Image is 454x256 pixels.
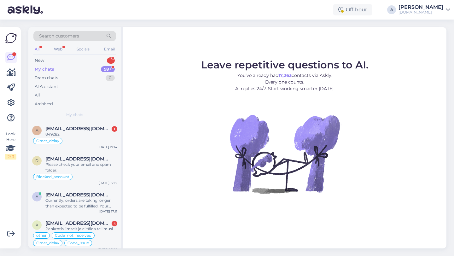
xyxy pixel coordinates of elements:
span: Blocked_account [36,175,69,179]
span: Code_not_received [55,234,91,237]
a: [PERSON_NAME][DOMAIN_NAME] [399,5,450,15]
span: korbisenni1955@gmail.com [45,220,111,226]
div: 1 [112,126,117,132]
div: Email [103,45,116,53]
div: A [387,5,396,14]
span: aasakas1975@gmail.com [45,192,111,198]
span: k [36,223,38,227]
span: Order_delay [36,139,59,143]
div: [PERSON_NAME] [399,5,443,10]
span: aamaandaa28@inbox.lv [45,126,111,131]
p: You’ve already had contacts via Askly. Every one counts. AI replies 24/7. Start working smarter [... [201,72,369,92]
span: a [36,194,38,199]
div: [DATE] 17:09 [98,247,117,252]
div: My chats [35,66,54,73]
div: [DATE] 17:14 [98,145,117,149]
b: 17,263 [278,73,292,78]
div: New [35,57,44,64]
div: [DATE] 17:12 [99,181,117,185]
span: d [35,158,38,163]
div: 2 / 3 [5,154,16,160]
div: 4 [112,221,117,226]
div: [DATE] 17:11 [99,209,117,214]
div: Team chats [35,75,58,81]
div: Please check your email and spam folder. [45,162,117,173]
div: AI Assistant [35,84,58,90]
div: 0 [106,75,115,81]
div: 99+ [101,66,115,73]
span: Leave repetitive questions to AI. [201,59,369,71]
div: Off-hour [333,4,372,15]
div: Pankrotis ilmselt ja ei täida tellimusi . [45,226,117,232]
span: My chats [66,112,83,118]
img: Askly Logo [5,32,17,44]
span: other [36,234,47,237]
img: No Chat active [228,97,341,211]
span: deivid1121@gmail.com [45,156,111,162]
span: Code_issue [67,241,89,245]
div: Archived [35,101,53,107]
span: Search customers [39,33,79,39]
div: Web [53,45,64,53]
div: All [35,92,40,98]
span: Order_delay [36,241,59,245]
div: Currently, orders are taking longer than expected to be fulfilled. Your order will be fulfilled s... [45,198,117,209]
div: [DOMAIN_NAME] [399,10,443,15]
div: Socials [75,45,91,53]
div: All [33,45,41,53]
span: a [36,128,38,133]
div: 849282 [45,131,117,137]
div: Look Here [5,131,16,160]
div: 1 [107,57,115,64]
